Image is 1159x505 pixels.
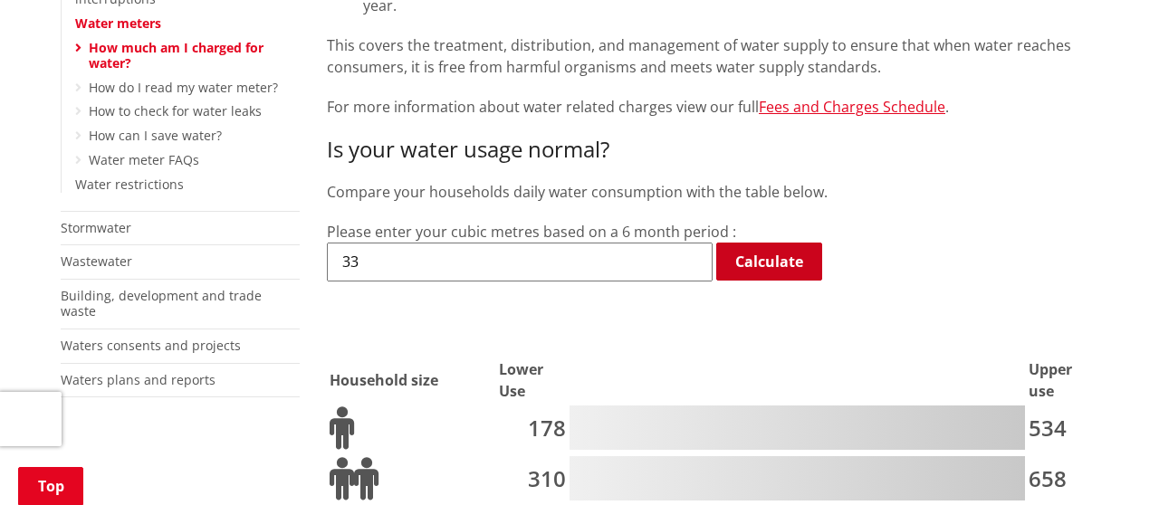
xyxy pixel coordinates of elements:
td: 310 [498,455,567,504]
th: Upper use [1028,357,1097,403]
a: How to check for water leaks [89,102,262,119]
a: Water restrictions [75,176,184,193]
a: Building, development and trade waste [61,287,262,319]
a: Water meters [75,14,161,32]
th: Lower Use [498,357,567,403]
a: Stormwater [61,219,131,236]
a: Waters plans and reports [61,371,216,388]
p: For more information about water related charges view our full . [327,96,1098,119]
td: 178 [498,405,567,453]
a: Fees and Charges Schedule [759,97,945,117]
p: Compare your households daily water consumption with the table below. [327,181,1098,203]
a: Waters consents and projects [61,337,241,354]
a: How can I save water? [89,127,222,144]
a: Top [18,467,83,505]
label: Please enter your cubic metres based on a 6 month period : [327,222,736,242]
h3: Is your water usage normal? [327,137,1098,163]
th: Household size [329,357,496,403]
a: How do I read my water meter? [89,79,278,96]
p: This covers the treatment, distribution, and management of water supply to ensure that when water... [327,34,1098,78]
iframe: Messenger Launcher [1076,429,1141,494]
a: Water meter FAQs [89,151,199,168]
a: How much am I charged for water? [89,39,263,71]
td: 658 [1028,455,1097,504]
td: 534 [1028,405,1097,453]
a: Wastewater [61,252,132,270]
a: Calculate [716,243,822,281]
